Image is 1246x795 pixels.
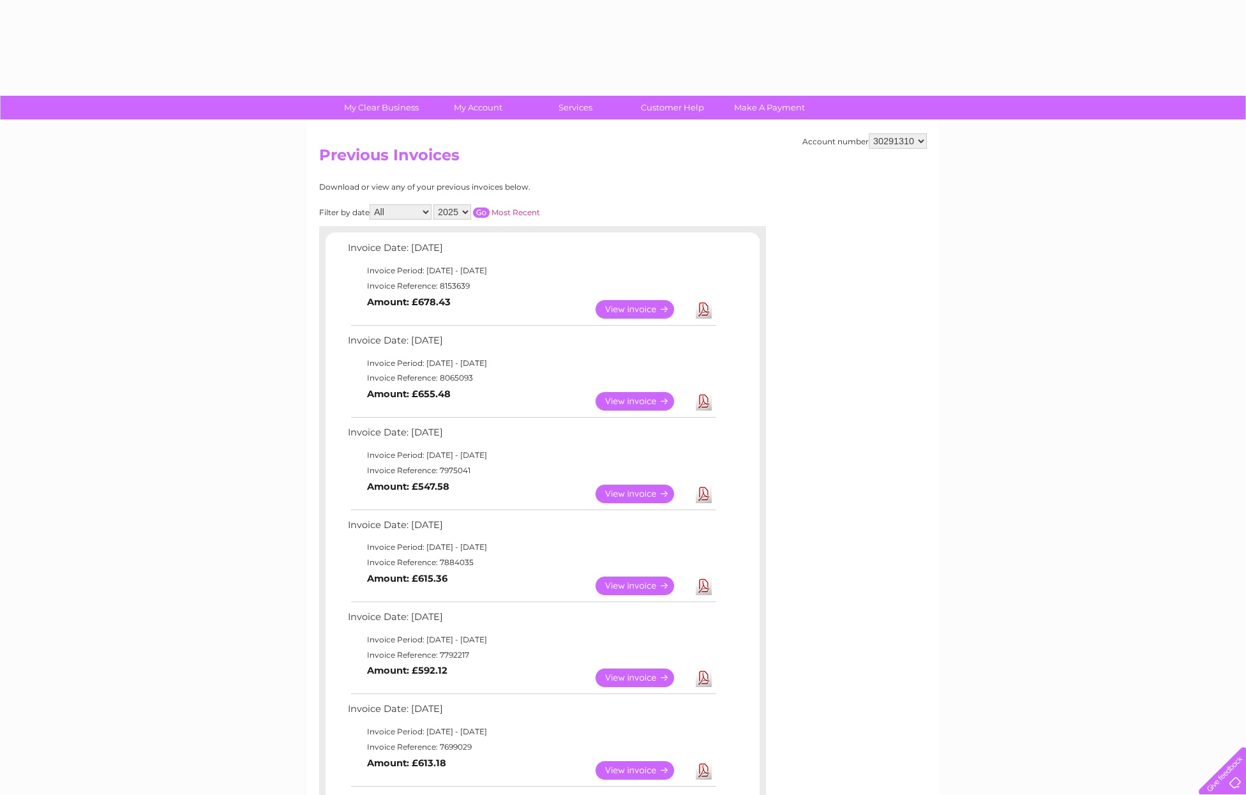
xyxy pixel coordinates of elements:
a: My Account [426,96,531,119]
td: Invoice Period: [DATE] - [DATE] [345,540,718,555]
td: Invoice Period: [DATE] - [DATE] [345,724,718,739]
a: Download [696,485,712,503]
td: Invoice Date: [DATE] [345,332,718,356]
td: Invoice Period: [DATE] - [DATE] [345,448,718,463]
a: Download [696,577,712,595]
a: Download [696,392,712,411]
b: Amount: £678.43 [367,296,451,308]
td: Invoice Reference: 7699029 [345,739,718,755]
a: My Clear Business [329,96,434,119]
td: Invoice Date: [DATE] [345,239,718,263]
a: View [596,761,689,780]
b: Amount: £547.58 [367,481,449,492]
td: Invoice Reference: 7975041 [345,463,718,478]
a: View [596,577,689,595]
td: Invoice Period: [DATE] - [DATE] [345,263,718,278]
a: Customer Help [620,96,725,119]
td: Invoice Date: [DATE] [345,700,718,724]
b: Amount: £592.12 [367,665,447,676]
div: Filter by date [319,204,654,220]
a: View [596,485,689,503]
b: Amount: £655.48 [367,388,451,400]
td: Invoice Date: [DATE] [345,609,718,632]
td: Invoice Reference: 7792217 [345,647,718,663]
td: Invoice Reference: 8153639 [345,278,718,294]
b: Amount: £615.36 [367,573,447,584]
div: Download or view any of your previous invoices below. [319,183,654,192]
a: View [596,392,689,411]
a: View [596,300,689,319]
td: Invoice Date: [DATE] [345,424,718,448]
a: Services [523,96,628,119]
a: Most Recent [492,208,540,217]
a: Download [696,300,712,319]
td: Invoice Reference: 8065093 [345,370,718,386]
td: Invoice Date: [DATE] [345,517,718,540]
div: Account number [802,133,927,149]
a: Download [696,761,712,780]
td: Invoice Reference: 7884035 [345,555,718,570]
a: View [596,669,689,687]
b: Amount: £613.18 [367,757,446,769]
td: Invoice Period: [DATE] - [DATE] [345,632,718,647]
a: Download [696,669,712,687]
a: Make A Payment [717,96,822,119]
h2: Previous Invoices [319,146,927,170]
td: Invoice Period: [DATE] - [DATE] [345,356,718,371]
